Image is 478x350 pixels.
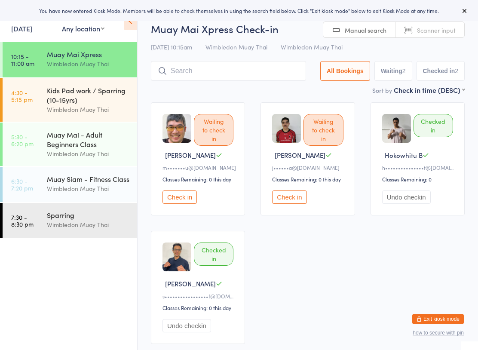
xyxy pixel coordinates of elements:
[385,150,423,160] span: Hokowhitu B
[3,123,137,166] a: 5:30 -6:20 pmMuay Mai - Adult Beginners ClassWimbledon Muay Thai
[14,7,464,14] div: You have now entered Kiosk Mode. Members will be able to check themselves in using the search fie...
[413,330,464,336] button: how to secure with pin
[372,86,392,95] label: Sort by
[47,210,130,220] div: Sparring
[382,114,411,143] img: image1641875431.png
[162,304,236,311] div: Classes Remaining: 0 this day
[47,184,130,193] div: Wimbledon Muay Thai
[162,243,191,271] img: image1751347617.png
[47,220,130,230] div: Wimbledon Muay Thai
[272,164,346,171] div: j••••••a@[DOMAIN_NAME]
[62,24,104,33] div: Any location
[382,175,456,183] div: Classes Remaining: 0
[162,319,211,332] button: Undo checkin
[11,133,34,147] time: 5:30 - 6:20 pm
[47,174,130,184] div: Muay Siam - Fitness Class
[47,86,130,104] div: Kids Pad work / Sparring (10-15yrs)
[382,164,456,171] div: h•••••••••••••••t@[DOMAIN_NAME]
[374,61,412,81] button: Waiting2
[11,53,34,67] time: 10:15 - 11:00 am
[47,130,130,149] div: Muay Mai - Adult Beginners Class
[272,114,301,143] img: image1655101562.png
[162,292,236,300] div: s•••••••••••••••••f@[DOMAIN_NAME]
[194,114,233,146] div: Waiting to check in
[417,26,456,34] span: Scanner input
[275,150,325,160] span: [PERSON_NAME]
[382,190,431,204] button: Undo checkin
[414,114,453,137] div: Checked in
[165,150,216,160] span: [PERSON_NAME]
[151,21,465,36] h2: Muay Mai Xpress Check-in
[11,89,33,103] time: 4:30 - 5:15 pm
[162,175,236,183] div: Classes Remaining: 0 this day
[47,104,130,114] div: Wimbledon Muay Thai
[455,68,458,74] div: 2
[345,26,386,34] span: Manual search
[417,61,465,81] button: Checked in2
[320,61,370,81] button: All Bookings
[11,178,33,191] time: 6:30 - 7:20 pm
[162,114,191,143] img: image1723500971.png
[402,68,406,74] div: 2
[205,43,267,51] span: Wimbledon Muay Thai
[412,314,464,324] button: Exit kiosk mode
[3,167,137,202] a: 6:30 -7:20 pmMuay Siam - Fitness ClassWimbledon Muay Thai
[47,59,130,69] div: Wimbledon Muay Thai
[3,203,137,238] a: 7:30 -8:30 pmSparringWimbledon Muay Thai
[272,175,346,183] div: Classes Remaining: 0 this day
[194,243,233,266] div: Checked in
[303,114,343,146] div: Waiting to check in
[394,85,465,95] div: Check in time (DESC)
[272,190,306,204] button: Check in
[151,43,192,51] span: [DATE] 10:15am
[3,78,137,122] a: 4:30 -5:15 pmKids Pad work / Sparring (10-15yrs)Wimbledon Muay Thai
[3,42,137,77] a: 10:15 -11:00 amMuay Mai XpressWimbledon Muay Thai
[281,43,343,51] span: Wimbledon Muay Thai
[47,49,130,59] div: Muay Mai Xpress
[162,190,197,204] button: Check in
[165,279,216,288] span: [PERSON_NAME]
[162,164,236,171] div: m•••••••u@[DOMAIN_NAME]
[11,214,34,227] time: 7:30 - 8:30 pm
[47,149,130,159] div: Wimbledon Muay Thai
[151,61,306,81] input: Search
[11,24,32,33] a: [DATE]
